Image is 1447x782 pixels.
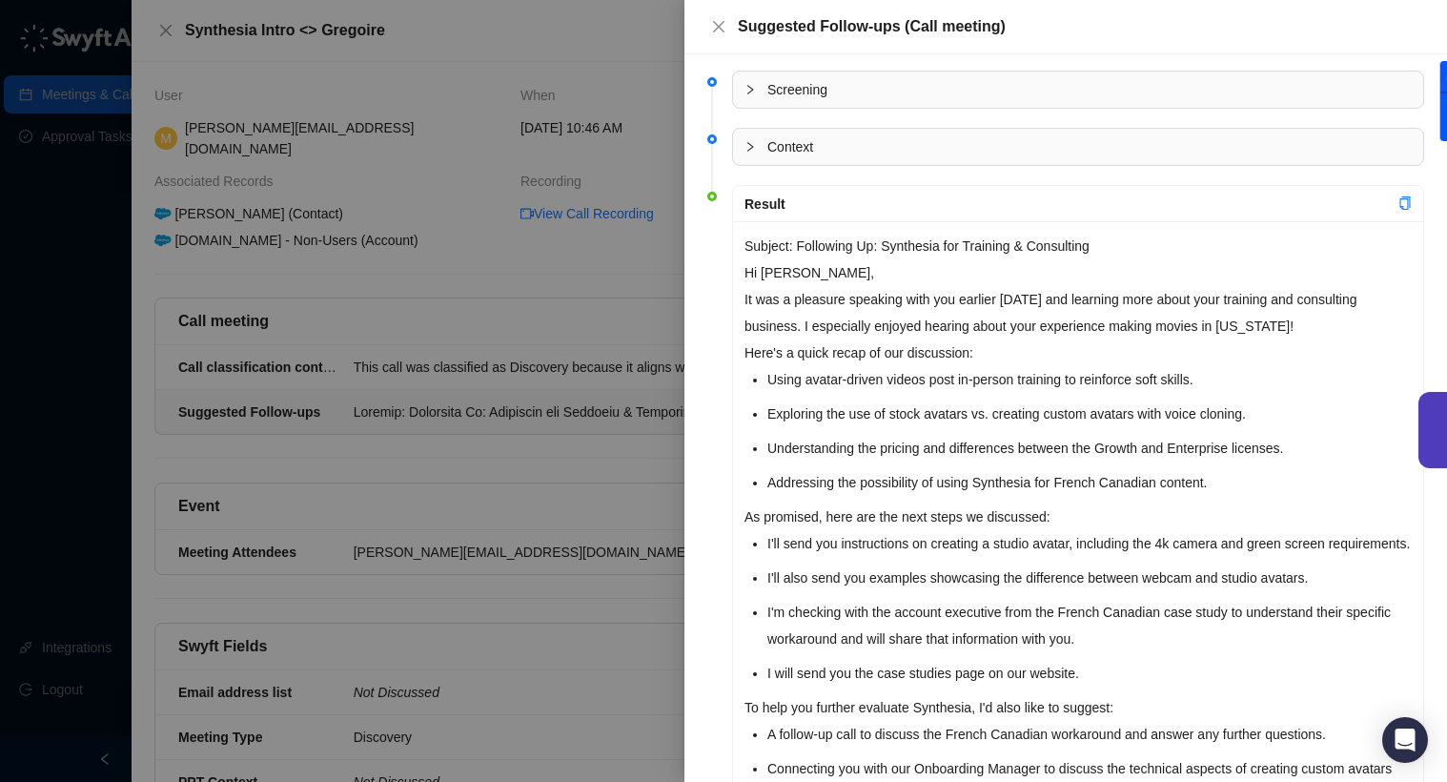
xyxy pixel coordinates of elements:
span: copy [1398,196,1412,210]
li: A follow-up call to discuss the French Canadian workaround and answer any further questions. [767,721,1412,748]
span: close [711,19,726,34]
p: Subject: Following Up: Synthesia for Training & Consulting [744,233,1412,259]
div: Result [744,194,1398,215]
p: To help you further evaluate Synthesia, I'd also like to suggest: [744,694,1412,721]
li: Addressing the possibility of using Synthesia for French Canadian content. [767,469,1412,496]
li: I will send you the case studies page on our website. [767,660,1412,687]
div: Context [733,129,1423,165]
p: It was a pleasure speaking with you earlier [DATE] and learning more about your training and cons... [744,286,1412,340]
li: I'm checking with the account executive from the French Canadian case study to understand their s... [767,599,1412,652]
p: As promised, here are the next steps we discussed: [744,504,1412,530]
div: Screening [733,72,1423,108]
span: Screening [767,79,1412,100]
button: Close [707,15,730,38]
span: collapsed [744,141,756,153]
li: Understanding the pricing and differences between the Growth and Enterprise licenses. [767,435,1412,462]
div: Open Intercom Messenger [1382,717,1428,763]
li: Exploring the use of stock avatars vs. creating custom avatars with voice cloning. [767,401,1412,427]
p: Hi [PERSON_NAME], [744,259,1412,286]
span: Context [767,136,1412,157]
p: Here's a quick recap of our discussion: [744,340,1412,366]
li: Using avatar-driven videos post in-person training to reinforce soft skills. [767,366,1412,393]
li: I'll also send you examples showcasing the difference between webcam and studio avatars. [767,565,1412,591]
li: I'll send you instructions on creating a studio avatar, including the 4k camera and green screen ... [767,530,1412,557]
div: Suggested Follow-ups (Call meeting) [738,15,1424,38]
span: collapsed [744,84,756,95]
